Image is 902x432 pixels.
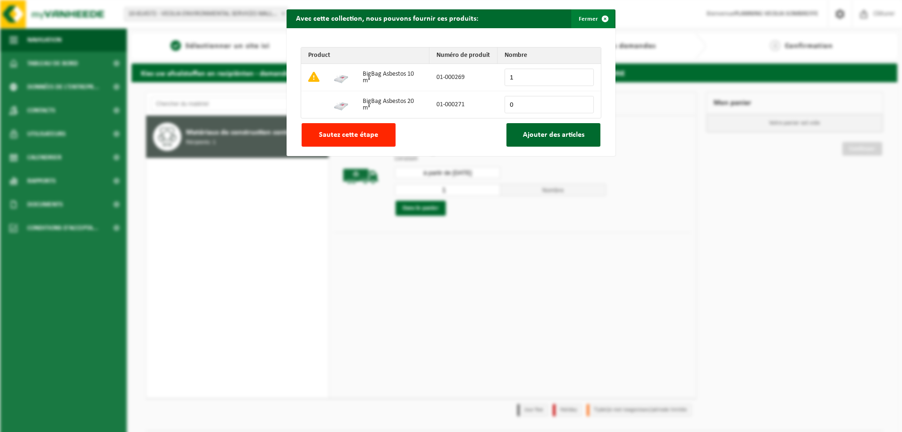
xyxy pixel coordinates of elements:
[523,131,584,139] span: Ajouter des articles
[429,91,498,118] td: 01-000271
[498,47,601,64] th: Nombre
[302,123,396,147] button: Sautez cette étape
[429,64,498,91] td: 01-000269
[571,9,614,28] button: Fermer
[287,9,488,27] h2: Avec cette collection, nous pouvons fournir ces produits:
[301,47,429,64] th: Product
[319,131,378,139] span: Sautez cette étape
[356,64,429,91] td: BigBag Asbestos 10 m³
[334,96,349,111] img: 01-000271
[429,47,498,64] th: Numéro de produit
[506,123,600,147] button: Ajouter des articles
[356,91,429,118] td: BigBag Asbestos 20 m³
[334,69,349,84] img: 01-000269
